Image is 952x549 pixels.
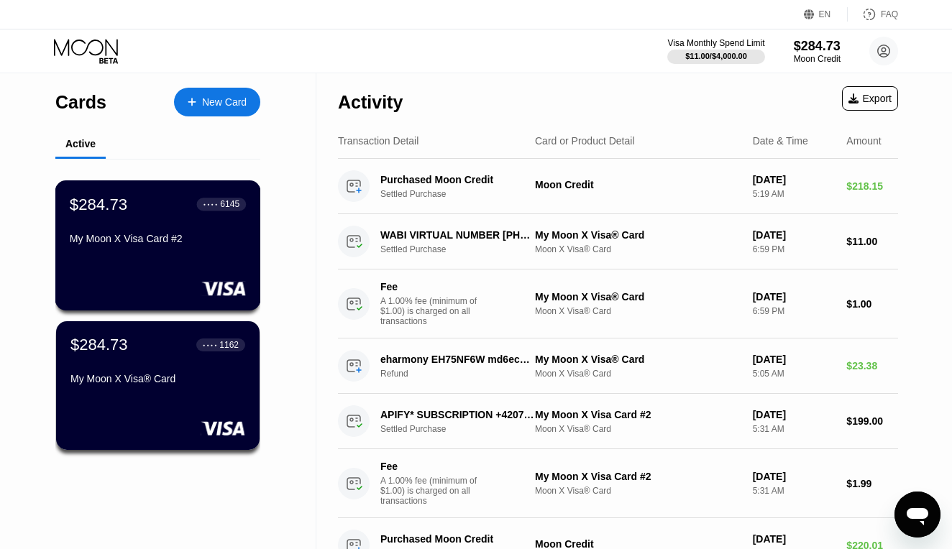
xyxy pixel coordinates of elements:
div: FeeA 1.00% fee (minimum of $1.00) is charged on all transactionsMy Moon X Visa® CardMoon X Visa® ... [338,269,898,338]
div: Moon X Visa® Card [535,244,741,254]
div: $11.00 / $4,000.00 [685,52,747,60]
div: Active [65,138,96,149]
div: My Moon X Visa Card #2 [535,409,741,420]
div: $284.73 [70,195,127,213]
div: [DATE] [753,174,836,185]
div: ● ● ● ● [203,343,217,347]
div: $11.00 [846,236,898,247]
div: $284.73● ● ● ●1162My Moon X Visa® Card [56,321,260,450]
div: $218.15 [846,180,898,192]
div: 5:31 AM [753,424,836,434]
div: 6145 [220,199,239,209]
div: Cards [55,92,106,113]
div: [DATE] [753,409,836,420]
div: My Moon X Visa® Card [70,373,245,384]
div: Moon X Visa® Card [535,424,741,434]
div: Visa Monthly Spend Limit$11.00/$4,000.00 [667,38,764,64]
div: $284.73● ● ● ●6145My Moon X Visa Card #2 [56,181,260,310]
div: Transaction Detail [338,135,418,147]
div: My Moon X Visa® Card [535,291,741,303]
div: 5:31 AM [753,486,836,496]
div: Fee [380,461,481,472]
div: Date & Time [753,135,808,147]
div: My Moon X Visa Card #2 [535,471,741,482]
div: EN [804,7,848,22]
div: New Card [202,96,247,109]
div: EN [819,9,831,19]
div: [DATE] [753,533,836,545]
div: My Moon X Visa Card #2 [70,233,246,244]
div: Export [848,93,892,104]
div: $199.00 [846,415,898,427]
div: $284.73Moon Credit [794,39,841,64]
div: [DATE] [753,291,836,303]
div: [DATE] [753,354,836,365]
div: FAQ [848,7,898,22]
div: Fee [380,281,481,292]
div: 5:05 AM [753,369,836,379]
div: Moon X Visa® Card [535,369,741,379]
div: $1.99 [846,478,898,489]
div: A 1.00% fee (minimum of $1.00) is charged on all transactions [380,476,488,506]
div: Export [842,86,898,111]
div: Visa Monthly Spend Limit [667,38,764,48]
div: Card or Product Detail [535,135,635,147]
div: Refund [380,369,547,379]
div: 5:19 AM [753,189,836,199]
div: $1.00 [846,298,898,310]
iframe: Button to launch messaging window [894,492,940,538]
div: WABI VIRTUAL NUMBER [PHONE_NUMBER] USSettled PurchaseMy Moon X Visa® CardMoon X Visa® Card[DATE]6... [338,214,898,269]
div: 1162 [219,340,239,350]
div: Purchased Moon CreditSettled PurchaseMoon Credit[DATE]5:19 AM$218.15 [338,159,898,214]
div: APIFY* SUBSCRIPTION +420775253782CZSettled PurchaseMy Moon X Visa Card #2Moon X Visa® Card[DATE]5... [338,394,898,449]
div: ● ● ● ● [203,202,218,206]
div: Moon Credit [794,54,841,64]
div: My Moon X Visa® Card [535,354,741,365]
div: Purchased Moon Credit [380,533,536,545]
div: [DATE] [753,471,836,482]
div: New Card [174,88,260,116]
div: [DATE] [753,229,836,241]
div: WABI VIRTUAL NUMBER [PHONE_NUMBER] US [380,229,536,241]
div: $284.73 [70,336,128,354]
div: 6:59 PM [753,244,836,254]
div: FeeA 1.00% fee (minimum of $1.00) is charged on all transactionsMy Moon X Visa Card #2Moon X Visa... [338,449,898,518]
div: eharmony EH75NF6W md6ecgc0800028030 GBRefundMy Moon X Visa® CardMoon X Visa® Card[DATE]5:05 AM$23.38 [338,338,898,394]
div: FAQ [881,9,898,19]
div: $23.38 [846,360,898,372]
div: Activity [338,92,403,113]
div: Settled Purchase [380,189,547,199]
div: Moon X Visa® Card [535,306,741,316]
div: APIFY* SUBSCRIPTION +420775253782CZ [380,409,536,420]
div: eharmony EH75NF6W md6ecgc0800028030 GB [380,354,536,365]
div: My Moon X Visa® Card [535,229,741,241]
div: Moon X Visa® Card [535,486,741,496]
div: Purchased Moon Credit [380,174,536,185]
div: Settled Purchase [380,424,547,434]
div: 6:59 PM [753,306,836,316]
div: $284.73 [794,39,841,54]
div: A 1.00% fee (minimum of $1.00) is charged on all transactions [380,296,488,326]
div: Moon Credit [535,179,741,190]
div: Amount [846,135,881,147]
div: Settled Purchase [380,244,547,254]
